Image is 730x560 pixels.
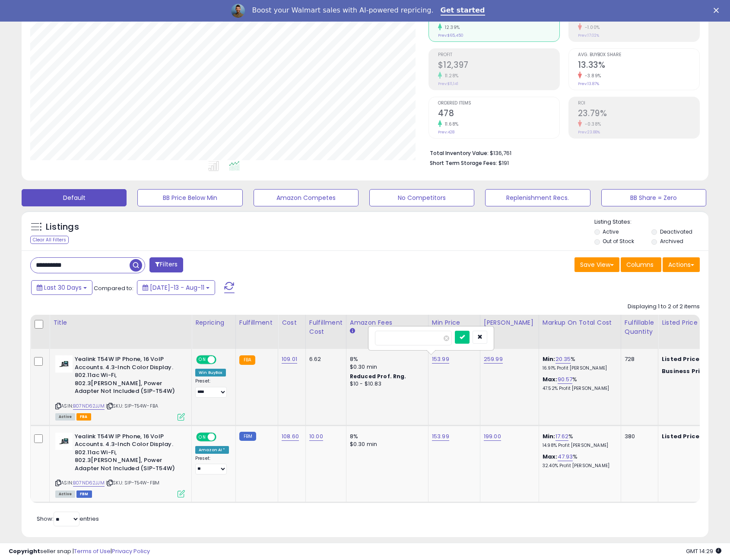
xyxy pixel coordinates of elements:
button: BB Share = Zero [601,189,706,206]
small: Amazon Fees. [350,327,355,335]
button: BB Price Below Min [137,189,242,206]
div: 728 [625,355,651,363]
small: Prev: 428 [438,130,454,135]
div: Clear All Filters [30,236,69,244]
a: B07ND62JJM [73,479,105,487]
b: Min: [543,432,555,440]
b: Listed Price: [662,432,701,440]
b: Reduced Prof. Rng. [350,373,406,380]
a: Terms of Use [74,547,111,555]
div: 8% [350,433,422,440]
b: Yealink T54W IP Phone, 16 VoIP Accounts. 4.3-Inch Color Display. 802.11ac Wi-Fi, 802.3[PERSON_NAM... [75,355,180,398]
span: OFF [215,356,229,364]
small: Prev: 13.87% [578,81,599,86]
span: Avg. Buybox Share [578,53,699,57]
span: FBA [76,413,91,421]
b: Yealink T54W IP Phone, 16 VoIP Accounts. 4.3-Inch Color Display. 802.11ac Wi-Fi, 802.3[PERSON_NAM... [75,433,180,475]
div: Title [53,318,188,327]
h5: Listings [46,221,79,233]
b: Min: [543,355,555,363]
a: 10.00 [309,432,323,441]
button: Default [22,189,127,206]
span: Columns [626,260,654,269]
a: 17.62 [555,432,569,441]
a: 90.57 [558,375,573,384]
b: Max: [543,375,558,383]
a: 199.00 [484,432,501,441]
span: Compared to: [94,284,133,292]
span: FBM [76,490,92,498]
p: 16.91% Profit [PERSON_NAME] [543,365,614,371]
small: Prev: 17.02% [578,33,599,38]
div: seller snap | | [9,547,150,556]
a: 109.01 [282,355,297,364]
span: All listings currently available for purchase on Amazon [55,413,75,421]
div: 380 [625,433,651,440]
a: Privacy Policy [112,547,150,555]
span: [DATE]-13 - Aug-11 [150,283,204,292]
span: OFF [215,433,229,440]
button: [DATE]-13 - Aug-11 [137,280,215,295]
p: 14.98% Profit [PERSON_NAME] [543,443,614,449]
div: Preset: [195,378,229,398]
button: Columns [621,257,661,272]
button: Replenishment Recs. [485,189,590,206]
b: Short Term Storage Fees: [430,159,497,167]
small: Prev: $11,141 [438,81,458,86]
a: 153.99 [432,355,449,364]
small: Prev: 23.88% [578,130,600,135]
span: Show: entries [37,515,99,523]
label: Archived [660,237,683,245]
li: $136,761 [430,147,693,158]
img: 31KpSv1pVkL._SL40_.jpg [55,433,73,450]
div: $10 - $10.83 [350,380,422,388]
span: | SKU: SIP-T54W-FBA [106,402,158,409]
small: Prev: $65,450 [438,33,463,38]
div: ASIN: [55,433,185,497]
p: 47.52% Profit [PERSON_NAME] [543,386,614,392]
b: Max: [543,452,558,461]
h2: 13.33% [578,60,699,72]
div: Markup on Total Cost [543,318,617,327]
div: % [543,433,614,449]
span: 2025-09-11 14:29 GMT [686,547,721,555]
div: $0.30 min [350,363,422,371]
div: Boost your Walmart sales with AI-powered repricing. [252,6,433,15]
div: Win BuyBox [195,369,226,376]
small: -1.00% [582,24,600,31]
small: 12.39% [442,24,460,31]
span: Ordered Items [438,101,559,106]
span: $191 [498,159,509,167]
button: Last 30 Days [31,280,92,295]
b: Listed Price: [662,355,701,363]
small: FBA [239,355,255,365]
div: % [543,376,614,392]
small: 11.28% [442,73,459,79]
div: 8% [350,355,422,363]
div: Displaying 1 to 2 of 2 items [628,303,700,311]
div: Close [714,8,722,13]
b: Business Price: [662,367,709,375]
span: All listings currently available for purchase on Amazon [55,490,75,498]
div: Min Price [432,318,476,327]
strong: Copyright [9,547,40,555]
div: Fulfillable Quantity [625,318,654,336]
small: -0.38% [582,121,601,127]
div: Amazon Fees [350,318,425,327]
div: Cost [282,318,302,327]
a: 47.93 [558,452,573,461]
small: 11.68% [442,121,459,127]
button: Filters [149,257,183,272]
img: 31KpSv1pVkL._SL40_.jpg [55,355,73,373]
label: Out of Stock [603,237,634,245]
div: % [543,453,614,469]
b: Total Inventory Value: [430,149,489,157]
h2: 23.79% [578,108,699,120]
a: 20.35 [555,355,571,364]
span: ON [197,433,208,440]
div: 6.62 [309,355,340,363]
a: 259.99 [484,355,503,364]
div: Amazon AI * [195,446,229,454]
a: B07ND62JJM [73,402,105,410]
a: 108.60 [282,432,299,441]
